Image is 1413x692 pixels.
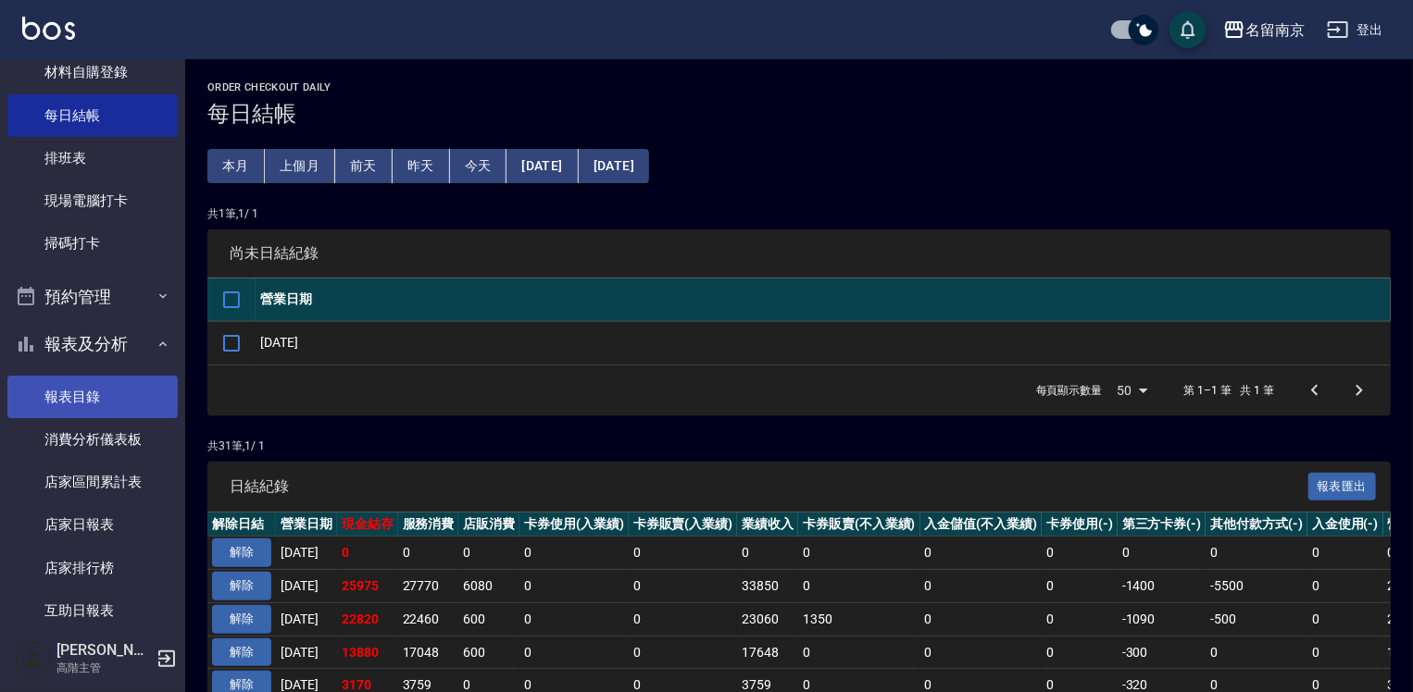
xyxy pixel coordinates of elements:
[1206,513,1307,537] th: 其他付款方式(-)
[207,205,1391,222] p: 共 1 筆, 1 / 1
[337,636,398,669] td: 13880
[737,602,798,636] td: 23060
[579,149,649,183] button: [DATE]
[7,418,178,461] a: 消費分析儀表板
[7,376,178,418] a: 報表目錄
[1036,382,1103,399] p: 每頁顯示數量
[7,320,178,368] button: 報表及分析
[398,636,459,669] td: 17048
[398,513,459,537] th: 服務消費
[1245,19,1305,42] div: 名留南京
[276,636,337,669] td: [DATE]
[1110,365,1155,415] div: 50
[1206,602,1307,636] td: -500
[1042,537,1118,570] td: 0
[798,570,920,603] td: 0
[337,570,398,603] td: 25975
[737,636,798,669] td: 17648
[629,537,738,570] td: 0
[1308,476,1377,494] a: 報表匯出
[737,537,798,570] td: 0
[207,513,276,537] th: 解除日結
[15,640,52,677] img: Person
[276,513,337,537] th: 營業日期
[519,602,629,636] td: 0
[458,602,519,636] td: 600
[398,602,459,636] td: 22460
[458,537,519,570] td: 0
[629,570,738,603] td: 0
[7,137,178,179] a: 排班表
[1319,13,1391,47] button: 登出
[7,547,178,589] a: 店家排行榜
[337,513,398,537] th: 現金結存
[458,513,519,537] th: 店販消費
[519,636,629,669] td: 0
[798,636,920,669] td: 0
[212,572,271,600] button: 解除
[7,589,178,632] a: 互助日報表
[629,602,738,636] td: 0
[7,273,178,321] button: 預約管理
[519,537,629,570] td: 0
[506,149,578,183] button: [DATE]
[798,513,920,537] th: 卡券販賣(不入業績)
[519,513,629,537] th: 卡券使用(入業績)
[1118,570,1207,603] td: -1400
[230,244,1369,263] span: 尚未日結紀錄
[22,17,75,40] img: Logo
[1216,11,1312,49] button: 名留南京
[1042,513,1118,537] th: 卡券使用(-)
[1118,537,1207,570] td: 0
[920,570,1043,603] td: 0
[1206,537,1307,570] td: 0
[337,602,398,636] td: 22820
[737,570,798,603] td: 33850
[1118,602,1207,636] td: -1090
[1042,602,1118,636] td: 0
[1042,570,1118,603] td: 0
[212,638,271,667] button: 解除
[212,605,271,634] button: 解除
[920,602,1043,636] td: 0
[1042,636,1118,669] td: 0
[398,537,459,570] td: 0
[1206,570,1307,603] td: -5500
[629,513,738,537] th: 卡券販賣(入業績)
[1118,636,1207,669] td: -300
[7,179,178,222] a: 現場電腦打卡
[337,537,398,570] td: 0
[920,513,1043,537] th: 入金儲值(不入業績)
[256,321,1391,365] td: [DATE]
[458,636,519,669] td: 600
[230,477,1308,496] span: 日結紀錄
[56,641,151,660] h5: [PERSON_NAME]
[798,537,920,570] td: 0
[920,537,1043,570] td: 0
[1169,11,1207,48] button: save
[1307,570,1383,603] td: 0
[1307,537,1383,570] td: 0
[1307,602,1383,636] td: 0
[1206,636,1307,669] td: 0
[1308,473,1377,501] button: 報表匯出
[1184,382,1274,399] p: 第 1–1 筆 共 1 筆
[7,503,178,546] a: 店家日報表
[276,602,337,636] td: [DATE]
[265,149,335,183] button: 上個月
[1118,513,1207,537] th: 第三方卡券(-)
[798,602,920,636] td: 1350
[393,149,450,183] button: 昨天
[1307,513,1383,537] th: 入金使用(-)
[458,570,519,603] td: 6080
[1307,636,1383,669] td: 0
[212,538,271,567] button: 解除
[207,101,1391,127] h3: 每日結帳
[207,438,1391,454] p: 共 31 筆, 1 / 1
[276,570,337,603] td: [DATE]
[7,222,178,265] a: 掃碼打卡
[256,278,1391,322] th: 營業日期
[207,149,265,183] button: 本月
[335,149,393,183] button: 前天
[450,149,507,183] button: 今天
